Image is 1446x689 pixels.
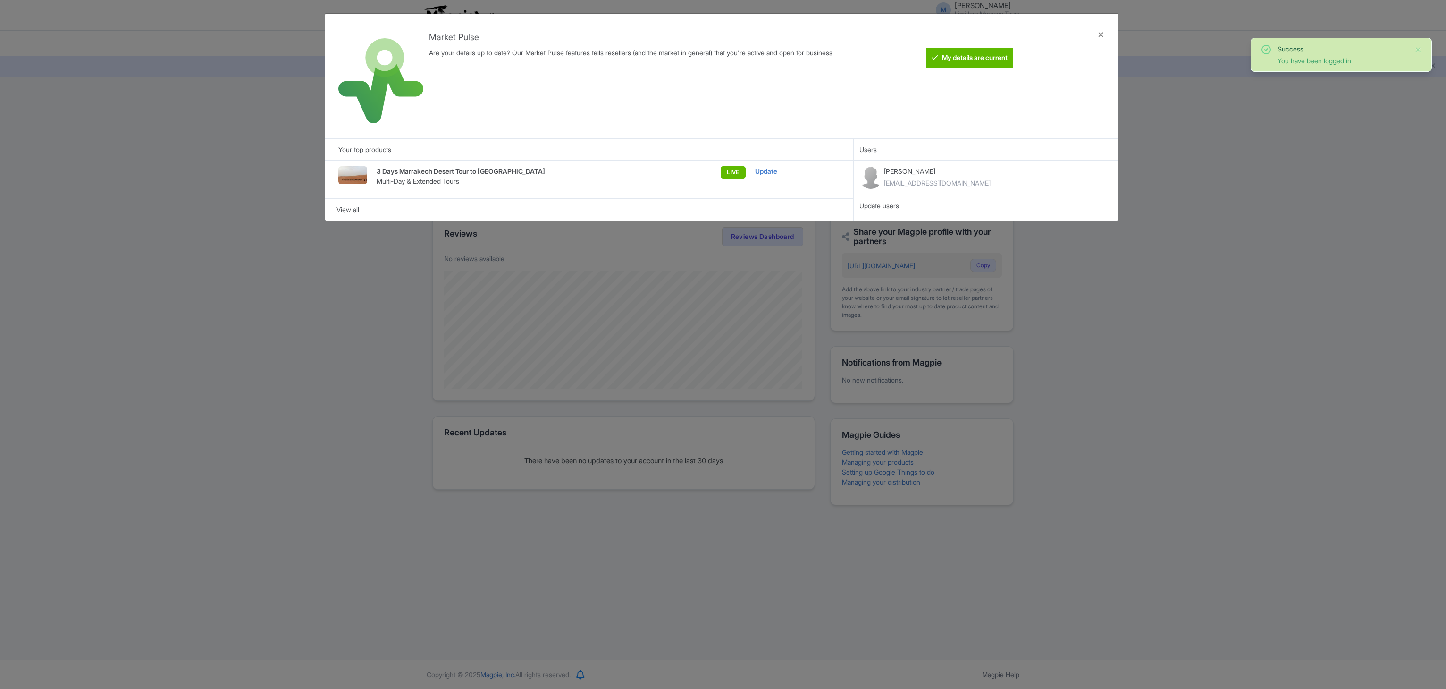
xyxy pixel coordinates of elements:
p: 3 Days Marrakech Desert Tour to [GEOGRAPHIC_DATA] [377,166,651,176]
div: Success [1278,44,1407,54]
div: View all [336,204,842,215]
img: market_pulse-1-0a5220b3d29e4a0de46fb7534bebe030.svg [338,38,423,123]
h4: Market Pulse [429,33,832,42]
p: [PERSON_NAME] [884,166,991,176]
btn: My details are current [926,48,1013,68]
div: You have been logged in [1278,56,1407,66]
div: Update users [859,201,1112,211]
div: Are your details up to date? Our Market Pulse features tells resellers (and the market in general... [429,48,832,58]
div: Your top products [325,138,853,160]
div: Users [854,138,1118,160]
div: [EMAIL_ADDRESS][DOMAIN_NAME] [884,178,991,188]
img: sasha-soto-dx74jl1wJ4g-unsplash_htenem.jpg [338,166,367,184]
div: Update [755,166,840,177]
p: Multi-Day & Extended Tours [377,176,651,186]
button: Close [1414,44,1422,55]
img: contact-b11cc6e953956a0c50a2f97983291f06.png [859,166,882,189]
